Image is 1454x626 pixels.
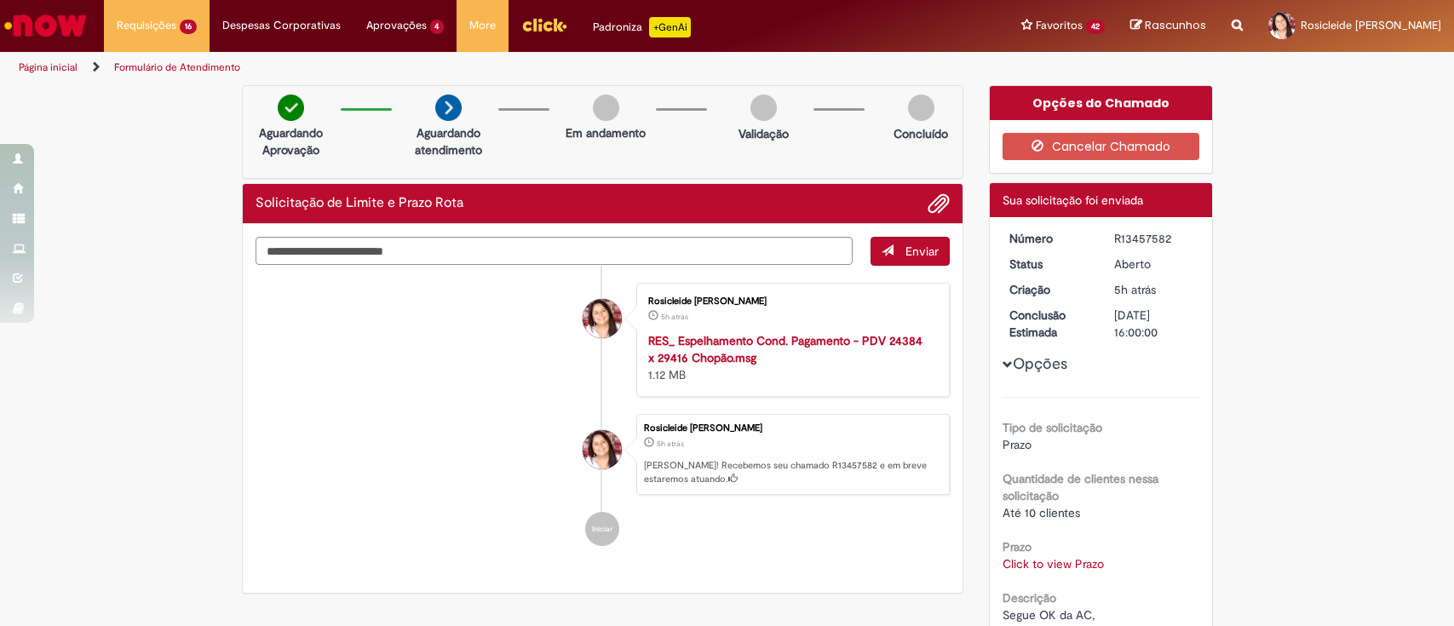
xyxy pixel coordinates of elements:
time: 28/08/2025 12:28:12 [1114,282,1156,297]
p: [PERSON_NAME]! Recebemos seu chamado R13457582 e em breve estaremos atuando. [644,459,940,485]
b: Tipo de solicitação [1003,420,1102,435]
div: Rosicleide [PERSON_NAME] [644,423,940,434]
div: Rosicleide De Fatima Cabral Moraes [583,430,622,469]
p: Validação [738,125,789,142]
ul: Trilhas de página [13,52,957,83]
div: 1.12 MB [648,332,932,383]
b: Quantidade de clientes nessa solicitação [1003,471,1158,503]
span: Requisições [117,17,176,34]
img: img-circle-grey.png [908,95,934,121]
a: Rascunhos [1130,18,1206,34]
span: Sua solicitação foi enviada [1003,192,1143,208]
dt: Conclusão Estimada [997,307,1101,341]
p: Aguardando Aprovação [250,124,332,158]
img: img-circle-grey.png [750,95,777,121]
span: 4 [430,20,445,34]
span: Rascunhos [1145,17,1206,33]
span: Segue OK da AC, [1003,607,1095,623]
p: Aguardando atendimento [407,124,490,158]
div: Opções do Chamado [990,86,1212,120]
dt: Número [997,230,1101,247]
a: RES_ Espelhamento Cond. Pagamento - PDV 24384 x 29416 Chopão.msg [648,333,922,365]
span: 5h atrás [657,439,684,449]
span: 16 [180,20,197,34]
li: Rosicleide De Fatima Cabral Moraes [256,414,951,496]
span: Rosicleide [PERSON_NAME] [1301,18,1441,32]
div: Aberto [1114,256,1193,273]
div: [DATE] 16:00:00 [1114,307,1193,341]
span: 5h atrás [661,312,688,322]
time: 28/08/2025 12:28:12 [657,439,684,449]
span: Despesas Corporativas [222,17,341,34]
time: 28/08/2025 12:28:08 [661,312,688,322]
dt: Criação [997,281,1101,298]
p: Em andamento [566,124,646,141]
img: img-circle-grey.png [593,95,619,121]
span: Favoritos [1036,17,1083,34]
p: Concluído [894,125,948,142]
img: check-circle-green.png [278,95,304,121]
span: More [469,17,496,34]
div: Rosicleide De Fatima Cabral Moraes [583,299,622,338]
span: 42 [1086,20,1105,34]
textarea: Digite sua mensagem aqui... [256,237,853,266]
a: Click to view Prazo [1003,556,1104,571]
span: Até 10 clientes [1003,505,1080,520]
dt: Status [997,256,1101,273]
img: ServiceNow [2,9,89,43]
b: Prazo [1003,539,1032,554]
img: arrow-next.png [435,95,462,121]
button: Enviar [871,237,950,266]
p: +GenAi [649,17,691,37]
a: Página inicial [19,60,78,74]
b: Descrição [1003,590,1056,606]
button: Cancelar Chamado [1003,133,1199,160]
h2: Solicitação de Limite e Prazo Rota Histórico de tíquete [256,196,463,211]
ul: Histórico de tíquete [256,266,951,564]
a: Formulário de Atendimento [114,60,240,74]
button: Adicionar anexos [928,192,950,215]
span: Enviar [905,244,939,259]
div: 28/08/2025 12:28:12 [1114,281,1193,298]
div: Padroniza [593,17,691,37]
div: Rosicleide [PERSON_NAME] [648,296,932,307]
span: Prazo [1003,437,1032,452]
span: 5h atrás [1114,282,1156,297]
span: Aprovações [366,17,427,34]
img: click_logo_yellow_360x200.png [521,12,567,37]
div: R13457582 [1114,230,1193,247]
